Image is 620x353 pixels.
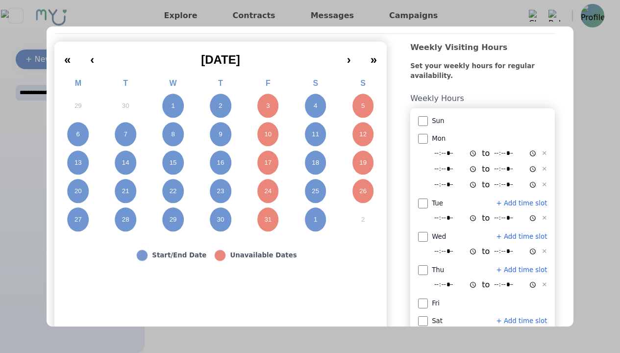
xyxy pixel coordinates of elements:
[54,120,102,149] button: October 6, 2025
[197,120,245,149] button: October 9, 2025
[339,149,387,177] button: October 19, 2025
[292,120,339,149] button: October 11, 2025
[219,130,222,139] abbr: October 9, 2025
[432,299,440,308] label: Fri
[217,158,224,167] abbr: October 16, 2025
[217,187,224,196] abbr: October 23, 2025
[432,134,446,144] label: Mon
[292,205,339,234] button: November 1, 2025
[54,177,102,205] button: October 20, 2025
[264,158,272,167] abbr: October 17, 2025
[201,53,240,66] span: [DATE]
[264,215,272,224] abbr: October 31, 2025
[123,79,128,87] abbr: Tuesday
[339,92,387,120] button: October 5, 2025
[482,179,490,191] span: to
[339,205,387,234] button: November 2, 2025
[217,215,224,224] abbr: October 30, 2025
[244,120,292,149] button: October 10, 2025
[496,199,547,208] button: + Add time slot
[496,316,547,326] button: + Add time slot
[360,79,366,87] abbr: Sunday
[432,316,443,326] label: Sat
[496,265,547,275] button: + Add time slot
[219,101,222,110] abbr: October 2, 2025
[312,187,319,196] abbr: October 25, 2025
[314,215,317,224] abbr: November 1, 2025
[432,199,443,208] label: Tue
[266,79,271,87] abbr: Friday
[54,149,102,177] button: October 13, 2025
[359,130,367,139] abbr: October 12, 2025
[122,187,129,196] abbr: October 21, 2025
[124,130,127,139] abbr: October 7, 2025
[102,205,149,234] button: October 28, 2025
[313,79,318,87] abbr: Saturday
[244,149,292,177] button: October 17, 2025
[54,46,80,67] button: «
[292,92,339,120] button: October 4, 2025
[314,101,317,110] abbr: October 4, 2025
[542,164,547,174] button: ✕
[339,177,387,205] button: October 26, 2025
[152,251,206,260] div: Start/End Date
[149,177,197,205] button: October 22, 2025
[496,232,547,242] button: + Add time slot
[432,116,444,126] label: Sun
[359,187,367,196] abbr: October 26, 2025
[104,46,337,67] button: [DATE]
[54,205,102,234] button: October 27, 2025
[74,187,82,196] abbr: October 20, 2025
[312,130,319,139] abbr: October 11, 2025
[312,158,319,167] abbr: October 18, 2025
[149,92,197,120] button: October 1, 2025
[102,120,149,149] button: October 7, 2025
[264,130,272,139] abbr: October 10, 2025
[542,247,547,256] button: ✕
[171,101,174,110] abbr: October 1, 2025
[244,177,292,205] button: October 24, 2025
[230,251,297,260] div: Unavailable Dates
[75,79,81,87] abbr: Monday
[54,92,102,120] button: September 29, 2025
[122,215,129,224] abbr: October 28, 2025
[542,213,547,223] button: ✕
[74,101,82,110] abbr: September 29, 2025
[482,148,490,159] span: to
[76,130,80,139] abbr: October 6, 2025
[74,158,82,167] abbr: October 13, 2025
[170,158,177,167] abbr: October 15, 2025
[337,46,361,67] button: ›
[149,149,197,177] button: October 15, 2025
[244,92,292,120] button: October 3, 2025
[339,120,387,149] button: October 12, 2025
[80,46,104,67] button: ‹
[292,177,339,205] button: October 25, 2025
[102,92,149,120] button: September 30, 2025
[410,93,555,108] div: Weekly Hours
[197,205,245,234] button: October 30, 2025
[122,101,129,110] abbr: September 30, 2025
[197,149,245,177] button: October 16, 2025
[170,215,177,224] abbr: October 29, 2025
[361,46,387,67] button: »
[170,187,177,196] abbr: October 22, 2025
[171,130,174,139] abbr: October 8, 2025
[197,177,245,205] button: October 23, 2025
[361,101,365,110] abbr: October 5, 2025
[482,246,490,257] span: to
[266,101,270,110] abbr: October 3, 2025
[432,265,444,275] label: Thu
[482,163,490,175] span: to
[542,149,547,158] button: ✕
[122,158,129,167] abbr: October 14, 2025
[292,149,339,177] button: October 18, 2025
[542,280,547,290] button: ✕
[410,61,541,93] div: Set your weekly hours for regular availability.
[102,149,149,177] button: October 14, 2025
[359,158,367,167] abbr: October 19, 2025
[410,42,555,61] div: Weekly Visiting Hours
[482,279,490,291] span: to
[244,205,292,234] button: October 31, 2025
[432,232,446,242] label: Wed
